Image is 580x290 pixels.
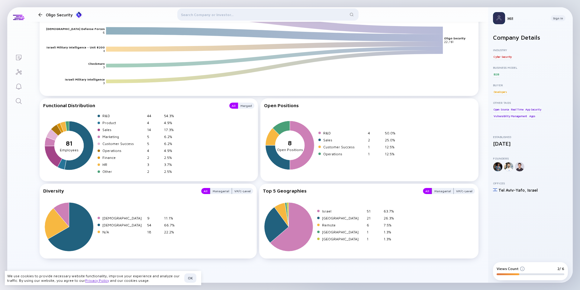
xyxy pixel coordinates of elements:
div: Functional Distribution [43,103,223,109]
div: 66.7% [164,223,179,227]
div: Other [102,169,145,174]
a: Investor Map [7,64,30,79]
div: 14 [147,127,162,132]
div: Open Source [493,106,510,112]
div: Product [102,120,145,125]
div: Apps [529,113,536,119]
div: N/A [102,230,145,234]
div: 54 [147,223,162,227]
div: 1 [368,152,382,156]
text: Israeli Military Intelligence [65,78,105,81]
button: All [423,188,432,194]
div: We use cookies to provide necessary website functionality, improve your experience and analyze ou... [7,274,182,283]
div: 22.2% [164,230,179,234]
div: R&D [102,114,145,118]
div: Customer Success [323,145,366,149]
div: 1 [367,237,381,241]
div: Other Tags [493,101,568,104]
div: 5 [147,141,162,146]
div: Customer Success [102,141,145,146]
div: 18 [147,230,162,234]
text: 22 / 81 [444,40,453,44]
div: Cyber Security [493,54,512,60]
div: B2B [493,71,499,77]
tspan: Employees [60,148,79,153]
div: [GEOGRAPHIC_DATA] [322,230,364,234]
text: 3 [103,81,105,85]
button: Merged [238,103,254,109]
div: R&D [323,131,366,135]
div: 5 [147,134,162,139]
div: Views Count [497,266,525,271]
div: 3.7% [164,162,179,167]
div: 50.0% [385,131,399,135]
div: [GEOGRAPHIC_DATA] [322,216,364,220]
div: Finance [102,155,145,160]
div: 1 [367,230,381,234]
div: Operations [323,152,366,156]
button: Managerial [432,188,454,194]
div: Remote [322,223,364,227]
div: [DEMOGRAPHIC_DATA] [102,216,145,220]
a: Lists [7,50,30,64]
div: [DATE] [493,140,568,147]
div: Sales [323,138,366,142]
text: 4 [103,49,105,53]
div: VP/C-Level [232,188,253,194]
div: 1.3% [384,230,398,234]
div: 2.5% [164,155,179,160]
div: HR [102,162,145,167]
div: 25.0% [385,138,399,142]
div: 1 [368,145,382,149]
text: Israeli Military Intelligence - Unit 8200 [47,45,105,49]
div: Tel Aviv-Yafo , [498,187,526,193]
button: OK [184,273,196,283]
div: Developers [493,89,507,95]
div: 11.1% [164,216,179,220]
div: 6.2% [164,134,179,139]
div: 4.9% [164,148,179,153]
div: 21 [367,216,381,220]
div: 54.3% [164,114,179,118]
div: 2.5% [164,169,179,174]
a: Reminders [7,79,30,93]
div: 3 [147,162,162,167]
a: Search [7,93,30,108]
div: 1.3% [384,237,398,241]
div: 6.2% [164,141,179,146]
div: 63.7% [384,209,398,213]
div: 51 [367,209,381,213]
div: Diversity [43,188,195,194]
div: Israel [527,187,538,193]
a: Privacy Policy [85,278,109,283]
div: Founders [493,157,568,160]
button: Managerial [210,188,232,194]
div: Marketing [102,134,145,139]
div: 6 [367,223,381,227]
button: VP/C-Level [454,188,475,194]
div: [DEMOGRAPHIC_DATA] [102,223,145,227]
div: Buyer [493,83,568,87]
div: 26.3% [384,216,398,220]
text: 6 [103,31,105,35]
h2: Company Details [493,34,568,41]
tspan: Open Positions [277,148,303,152]
div: Vulnerability Management [493,113,528,119]
div: Sign In [551,15,565,21]
div: Business Model [493,66,568,69]
div: Oligo Security [46,11,82,18]
div: 17.3% [164,127,179,132]
div: Real Time [510,106,524,112]
div: Established [493,135,568,139]
button: All [201,188,210,194]
div: 2/ 6 [557,266,564,271]
div: 7.5% [384,223,398,227]
div: 9 [147,216,162,220]
div: Israel [322,209,364,213]
div: Top 5 Geographies [263,188,417,194]
button: All [229,103,238,109]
